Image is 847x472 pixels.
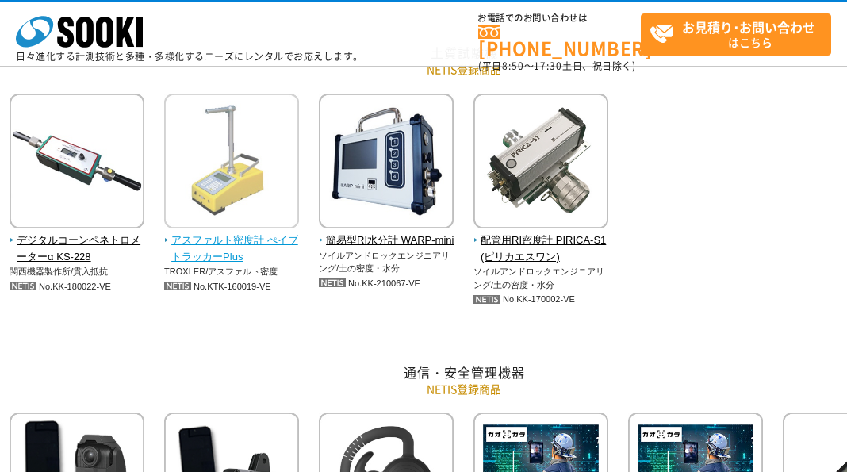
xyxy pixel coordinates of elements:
p: 関西機器製作所/貫入抵抗 [10,265,145,278]
a: [PHONE_NUMBER] [478,25,641,57]
img: 配管用RI密度計 PIRICA-S1(ピリカエスワン) [473,94,608,232]
img: 簡易型RI水分計 WARP-mini [319,94,454,232]
p: No.KK-210067-VE [319,275,454,292]
p: No.KTK-160019-VE [164,278,300,295]
a: アスファルト密度計 ぺイブトラッカーPlus [164,217,300,265]
p: No.KK-180022-VE [10,278,145,295]
img: アスファルト密度計 ぺイブトラッカーPlus [164,94,299,232]
strong: お見積り･お問い合わせ [682,17,815,36]
span: 17:30 [534,59,562,73]
span: (平日 ～ 土日、祝日除く) [478,59,635,73]
span: お電話でのお問い合わせは [478,13,641,23]
p: ソイルアンドロックエンジニアリング/土の密度・水分 [319,249,454,275]
span: はこちら [650,14,830,54]
span: 8:50 [502,59,524,73]
span: 配管用RI密度計 PIRICA-S1(ピリカエスワン) [473,232,609,266]
span: デジタルコーンペネトロメーターα KS-228 [10,232,145,266]
a: デジタルコーンペネトロメーターα KS-228 [10,217,145,265]
a: お見積り･お問い合わせはこちら [641,13,831,56]
p: No.KK-170002-VE [473,291,609,308]
span: アスファルト密度計 ぺイブトラッカーPlus [164,232,300,266]
a: 簡易型RI水分計 WARP-mini [319,217,454,249]
p: 日々進化する計測技術と多種・多様化するニーズにレンタルでお応えします。 [16,52,363,61]
p: TROXLER/アスファルト密度 [164,265,300,278]
p: ソイルアンドロックエンジニアリング/土の密度・水分 [473,265,609,291]
img: デジタルコーンペネトロメーターα KS-228 [10,94,144,232]
a: 配管用RI密度計 PIRICA-S1(ピリカエスワン) [473,217,609,265]
span: 簡易型RI水分計 WARP-mini [319,232,454,249]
